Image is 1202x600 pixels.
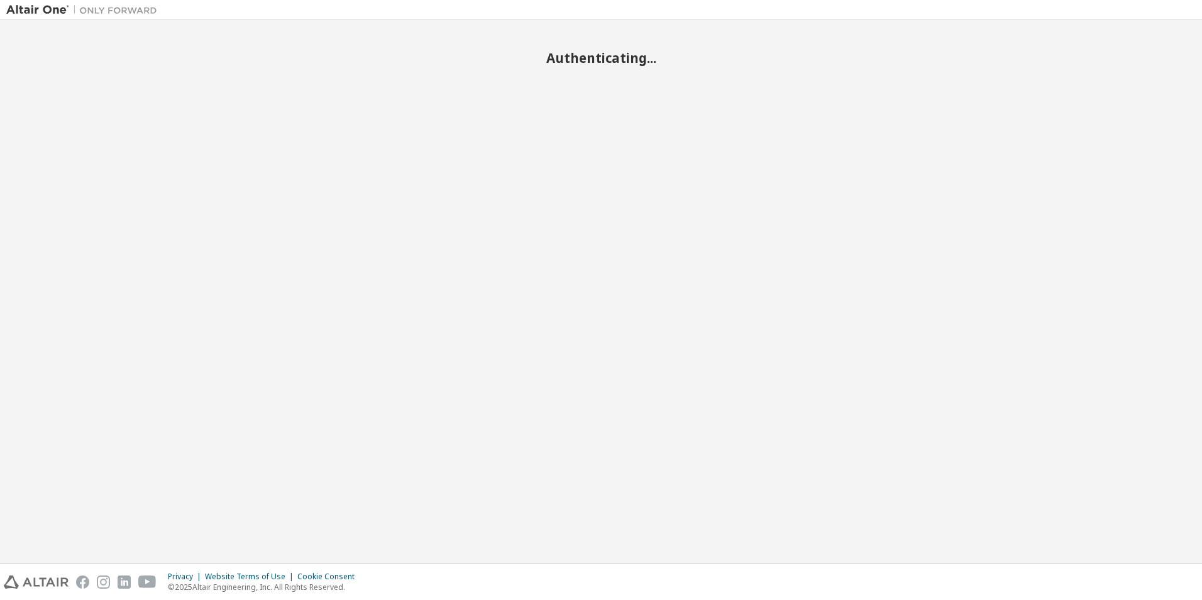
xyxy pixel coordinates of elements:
[138,575,157,589] img: youtube.svg
[118,575,131,589] img: linkedin.svg
[168,572,205,582] div: Privacy
[168,582,362,592] p: © 2025 Altair Engineering, Inc. All Rights Reserved.
[6,4,163,16] img: Altair One
[4,575,69,589] img: altair_logo.svg
[76,575,89,589] img: facebook.svg
[6,50,1196,66] h2: Authenticating...
[97,575,110,589] img: instagram.svg
[205,572,297,582] div: Website Terms of Use
[297,572,362,582] div: Cookie Consent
